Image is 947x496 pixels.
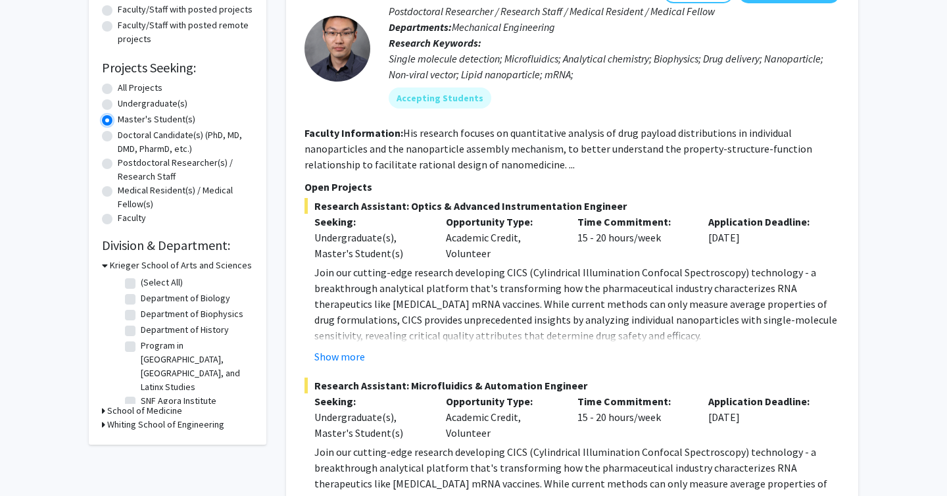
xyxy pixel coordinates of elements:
label: Program in [GEOGRAPHIC_DATA], [GEOGRAPHIC_DATA], and Latinx Studies [141,339,250,394]
mat-chip: Accepting Students [389,87,491,109]
label: Faculty/Staff with posted remote projects [118,18,253,46]
fg-read-more: His research focuses on quantitative analysis of drug payload distributions in individual nanopar... [304,126,812,171]
h3: School of Medicine [107,404,182,418]
div: Undergraduate(s), Master's Student(s) [314,409,426,441]
h2: Division & Department: [102,237,253,253]
span: Mechanical Engineering [452,20,555,34]
iframe: Chat [10,437,56,486]
div: 15 - 20 hours/week [568,214,699,261]
h3: Krieger School of Arts and Sciences [110,259,252,272]
label: Faculty/Staff with posted projects [118,3,253,16]
label: Master's Student(s) [118,112,195,126]
label: Medical Resident(s) / Medical Fellow(s) [118,184,253,211]
label: SNF Agora Institute [141,394,216,408]
p: Seeking: [314,214,426,230]
p: Join our cutting-edge research developing CICS (Cylindrical Illumination Confocal Spectroscopy) t... [314,264,840,343]
label: Department of History [141,323,229,337]
div: [DATE] [698,393,830,441]
div: Academic Credit, Volunteer [436,393,568,441]
label: Department of Biology [141,291,230,305]
p: Opportunity Type: [446,214,558,230]
p: Application Deadline: [708,214,820,230]
button: Show more [314,349,365,364]
div: Single molecule detection; Microfluidics; Analytical chemistry; Biophysics; Drug delivery; Nanopa... [389,51,840,82]
div: [DATE] [698,214,830,261]
label: Department of Biophysics [141,307,243,321]
h2: Projects Seeking: [102,60,253,76]
p: Application Deadline: [708,393,820,409]
label: Faculty [118,211,146,225]
b: Research Keywords: [389,36,481,49]
div: Academic Credit, Volunteer [436,214,568,261]
p: Postdoctoral Researcher / Research Staff / Medical Resident / Medical Fellow [389,3,840,19]
p: Seeking: [314,393,426,409]
p: Open Projects [304,179,840,195]
span: Research Assistant: Optics & Advanced Instrumentation Engineer [304,198,840,214]
label: Postdoctoral Researcher(s) / Research Staff [118,156,253,184]
label: Undergraduate(s) [118,97,187,111]
span: Research Assistant: Microfluidics & Automation Engineer [304,378,840,393]
p: Opportunity Type: [446,393,558,409]
b: Departments: [389,20,452,34]
h3: Whiting School of Engineering [107,418,224,432]
label: Doctoral Candidate(s) (PhD, MD, DMD, PharmD, etc.) [118,128,253,156]
label: All Projects [118,81,162,95]
p: Time Commitment: [577,393,689,409]
label: (Select All) [141,276,183,289]
b: Faculty Information: [304,126,403,139]
p: Time Commitment: [577,214,689,230]
div: Undergraduate(s), Master's Student(s) [314,230,426,261]
div: 15 - 20 hours/week [568,393,699,441]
